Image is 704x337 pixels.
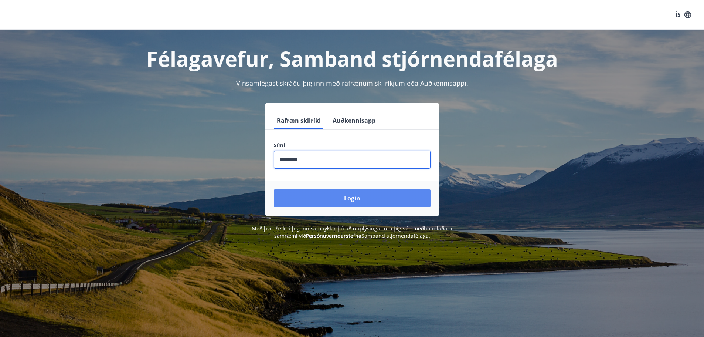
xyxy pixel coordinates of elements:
[274,112,324,129] button: Rafræn skilríki
[330,112,378,129] button: Auðkennisapp
[274,142,431,149] label: Sími
[95,44,609,73] h1: Félagavefur, Samband stjórnendafélaga
[236,79,468,88] span: Vinsamlegast skráðu þig inn með rafrænum skilríkjum eða Auðkennisappi.
[274,189,431,207] button: Login
[306,232,361,239] a: Persónuverndarstefna
[252,225,452,239] span: Með því að skrá þig inn samþykkir þú að upplýsingar um þig séu meðhöndlaðar í samræmi við Samband...
[671,8,695,21] button: ÍS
